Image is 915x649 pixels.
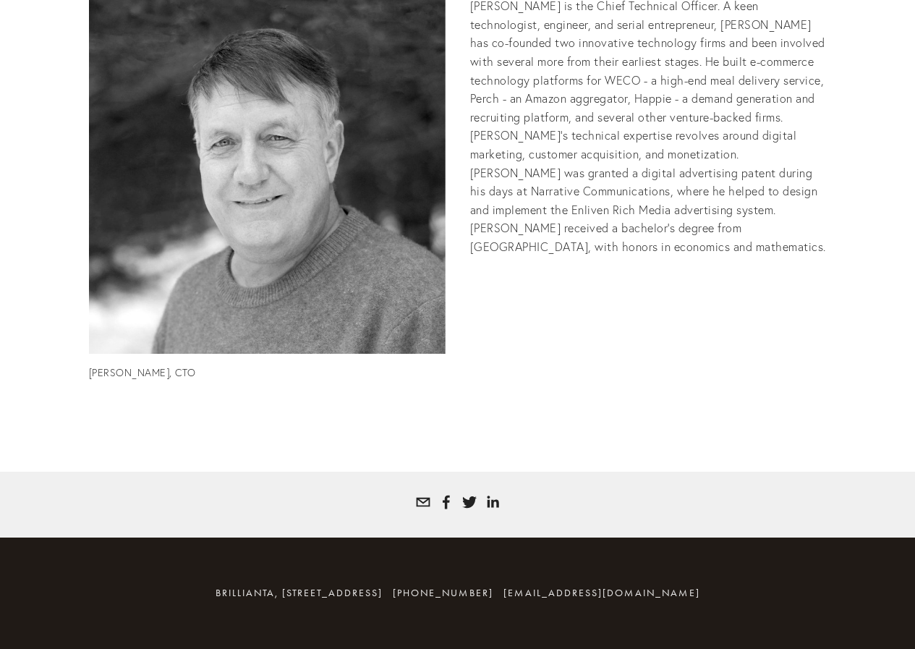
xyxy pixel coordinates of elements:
[216,587,383,599] span: brillianta, [STREET_ADDRESS]
[485,495,500,509] a: Tatyana White
[393,587,493,599] span: [PHONE_NUMBER]
[503,587,700,599] a: [EMAIL_ADDRESS][DOMAIN_NAME]
[416,495,430,509] a: tatyana@brillianta.com
[89,367,446,380] p: [PERSON_NAME], CTO
[439,495,454,509] a: Tatyana Bolotnikov White
[462,495,477,509] a: Tatyana White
